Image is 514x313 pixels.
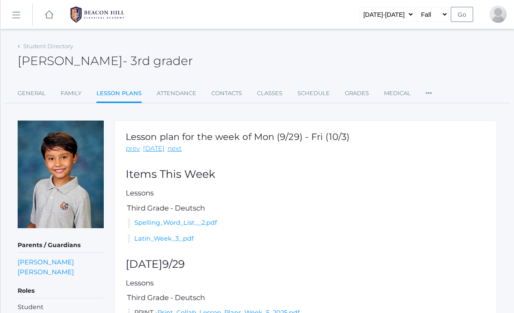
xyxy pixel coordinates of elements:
h5: Roles [18,284,104,298]
div: Bradley Zeller [489,6,507,23]
li: Student [18,303,104,312]
a: General [18,85,46,102]
input: Go [451,7,473,22]
a: Student Directory [23,43,73,50]
h5: Third Grade - Deutsch [126,294,486,301]
a: Lesson Plans [96,85,142,103]
a: [PERSON_NAME] [18,257,74,267]
a: next [167,144,182,154]
a: [PERSON_NAME] [18,267,74,277]
h5: Parents / Guardians [18,238,104,253]
a: prev [126,144,140,154]
a: Family [61,85,81,102]
h2: [DATE] [126,258,486,270]
a: Grades [345,85,369,102]
a: Contacts [211,85,242,102]
img: Owen Zeller [18,121,104,228]
h5: Third Grade - Deutsch [126,204,486,212]
a: Schedule [297,85,330,102]
h5: Lessons [126,279,486,287]
h2: Items This Week [126,168,486,180]
h2: [PERSON_NAME] [18,54,193,68]
span: 9/29 [162,257,185,270]
a: [DATE] [143,144,164,154]
a: Latin_Week_3_.pdf [134,235,194,242]
a: Classes [257,85,282,102]
a: Medical [384,85,411,102]
h5: Lessons [126,189,486,197]
a: Spelling_Word_List__2.pdf [134,219,217,226]
a: Attendance [157,85,196,102]
h1: Lesson plan for the week of Mon (9/29) - Fri (10/3) [126,132,350,142]
span: - 3rd grader [123,53,193,68]
img: 1_BHCALogos-05.png [65,4,130,25]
